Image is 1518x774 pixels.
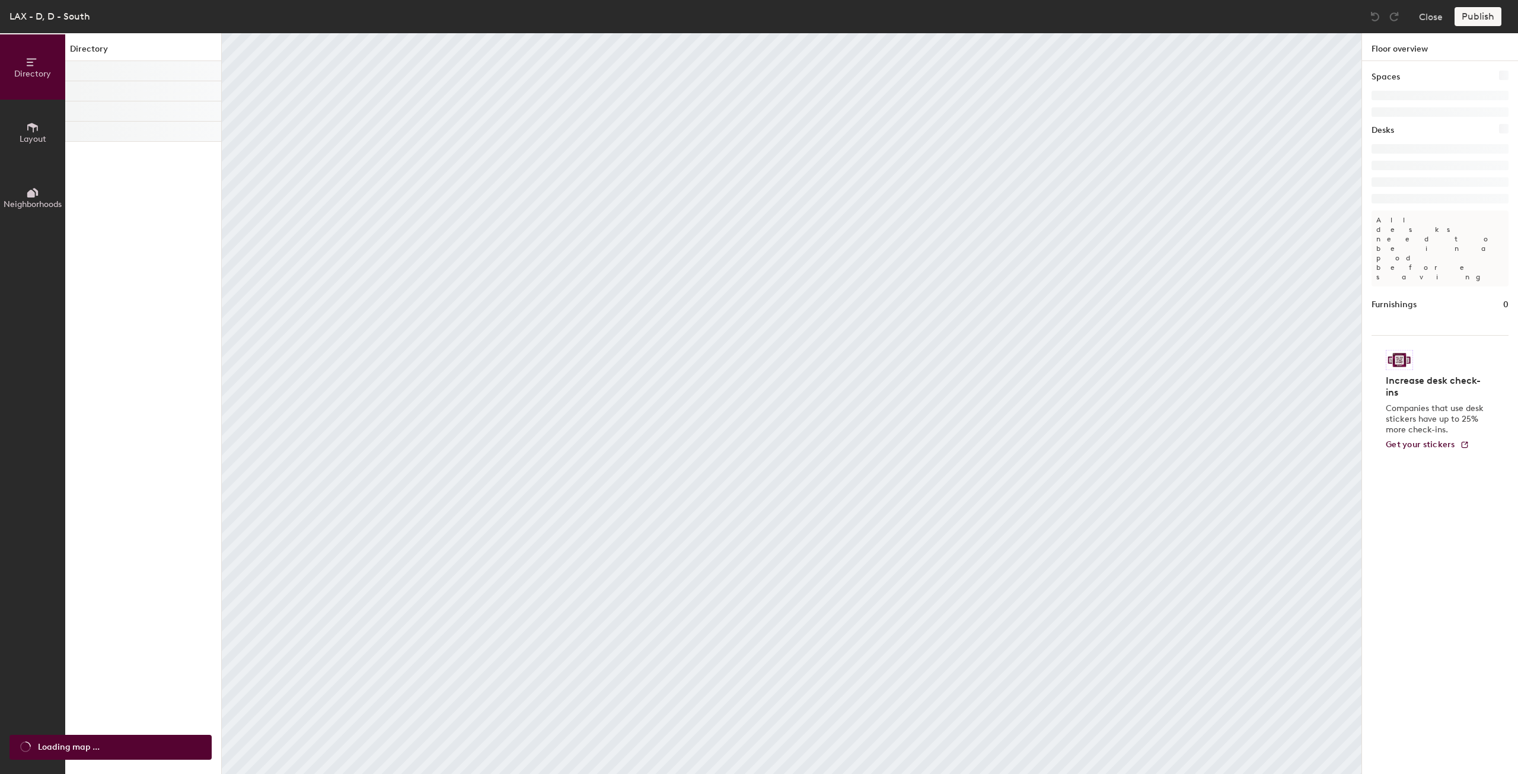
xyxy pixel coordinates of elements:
[9,9,90,24] div: LAX - D, D - South
[1386,440,1469,450] a: Get your stickers
[1372,211,1509,286] p: All desks need to be in a pod before saving
[1362,33,1518,61] h1: Floor overview
[1386,403,1487,435] p: Companies that use desk stickers have up to 25% more check-ins.
[1372,298,1417,311] h1: Furnishings
[20,134,46,144] span: Layout
[38,741,100,754] span: Loading map ...
[1388,11,1400,23] img: Redo
[1369,11,1381,23] img: Undo
[1372,124,1394,137] h1: Desks
[4,199,62,209] span: Neighborhoods
[1386,350,1413,370] img: Sticker logo
[1419,7,1443,26] button: Close
[65,43,221,61] h1: Directory
[14,69,51,79] span: Directory
[1372,71,1400,84] h1: Spaces
[1503,298,1509,311] h1: 0
[1386,375,1487,399] h4: Increase desk check-ins
[1386,439,1455,450] span: Get your stickers
[222,33,1361,774] canvas: Map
